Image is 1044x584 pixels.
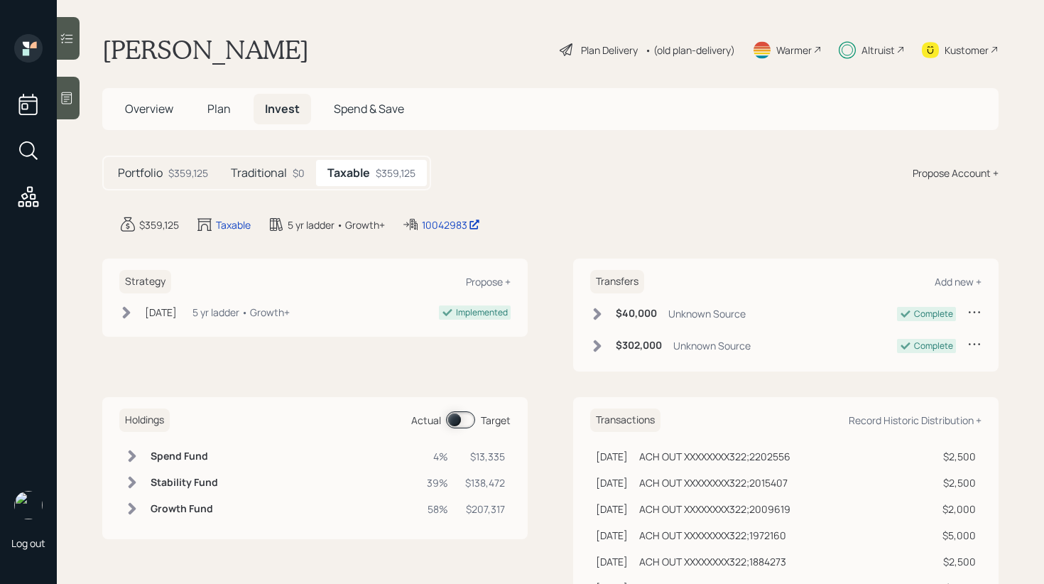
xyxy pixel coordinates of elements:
[945,43,989,58] div: Kustomer
[265,101,300,117] span: Invest
[942,475,976,490] div: $2,500
[913,166,999,180] div: Propose Account +
[216,217,251,232] div: Taxable
[645,43,735,58] div: • (old plan-delivery)
[481,413,511,428] div: Target
[427,502,448,517] div: 58%
[639,528,786,543] div: ACH OUT XXXXXXXX322;1972160
[942,528,976,543] div: $5,000
[376,166,415,180] div: $359,125
[668,306,746,321] div: Unknown Source
[465,502,505,517] div: $207,317
[849,413,982,427] div: Record Historic Distribution +
[639,449,790,464] div: ACH OUT XXXXXXXX322;2202556
[293,166,305,180] div: $0
[151,477,218,489] h6: Stability Fund
[118,166,163,180] h5: Portfolio
[125,101,173,117] span: Overview
[151,450,218,463] h6: Spend Fund
[942,554,976,569] div: $2,500
[596,502,628,517] div: [DATE]
[139,217,179,232] div: $359,125
[427,475,448,490] div: 39%
[596,554,628,569] div: [DATE]
[465,449,505,464] div: $13,335
[942,449,976,464] div: $2,500
[422,217,480,232] div: 10042983
[14,491,43,519] img: retirable_logo.png
[102,34,309,65] h1: [PERSON_NAME]
[168,166,208,180] div: $359,125
[596,475,628,490] div: [DATE]
[639,554,786,569] div: ACH OUT XXXXXXXX322;1884273
[596,528,628,543] div: [DATE]
[411,413,441,428] div: Actual
[590,270,644,293] h6: Transfers
[914,340,953,352] div: Complete
[596,449,628,464] div: [DATE]
[639,475,788,490] div: ACH OUT XXXXXXXX322;2015407
[11,536,45,550] div: Log out
[590,409,660,432] h6: Transactions
[334,101,404,117] span: Spend & Save
[581,43,638,58] div: Plan Delivery
[639,502,790,517] div: ACH OUT XXXXXXXX322;2009619
[465,475,505,490] div: $138,472
[151,503,218,515] h6: Growth Fund
[861,43,895,58] div: Altruist
[192,305,290,320] div: 5 yr ladder • Growth+
[776,43,812,58] div: Warmer
[327,166,370,180] h5: Taxable
[914,308,953,320] div: Complete
[616,308,657,320] h6: $40,000
[427,449,448,464] div: 4%
[456,306,508,319] div: Implemented
[207,101,231,117] span: Plan
[942,502,976,517] div: $2,000
[673,338,751,353] div: Unknown Source
[616,340,662,352] h6: $302,000
[231,166,287,180] h5: Traditional
[119,409,170,432] h6: Holdings
[935,275,982,288] div: Add new +
[466,275,511,288] div: Propose +
[145,305,177,320] div: [DATE]
[288,217,385,232] div: 5 yr ladder • Growth+
[119,270,171,293] h6: Strategy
